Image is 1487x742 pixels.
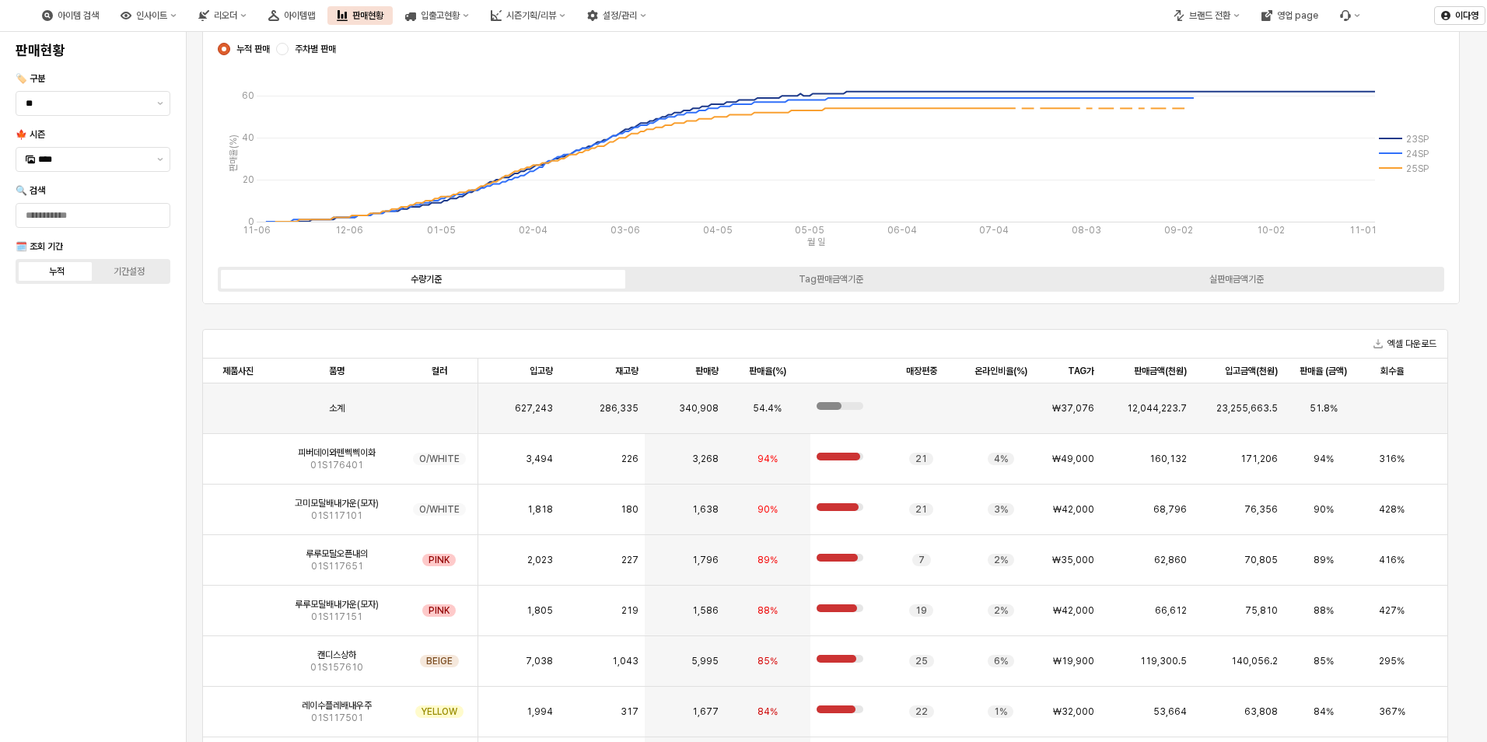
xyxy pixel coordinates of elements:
[352,10,383,21] div: 판매현황
[1314,705,1334,718] span: 84%
[1155,604,1187,617] span: 66,612
[1053,503,1094,516] span: ₩42,000
[429,554,450,566] span: PINK
[151,148,170,171] button: 제안 사항 표시
[915,503,927,516] span: 21
[421,10,460,21] div: 입출고현황
[757,453,778,465] span: 94%
[1164,6,1249,25] button: 브랜드 전환
[1225,365,1278,377] span: 입고금액(천원)
[49,266,65,277] div: 누적
[259,6,324,25] button: 아이템맵
[1153,705,1187,718] span: 53,664
[1068,365,1094,377] span: TAG가
[1380,365,1404,377] span: 회수율
[295,497,379,509] span: 고미모달배내가운(모자)
[136,10,167,21] div: 인사이트
[1134,365,1187,377] span: 판매금액(천원)
[1244,554,1278,566] span: 70,805
[310,661,363,674] span: 01S157610
[994,655,1008,667] span: 6%
[327,6,393,25] button: 판매현황
[906,365,937,377] span: 매장편중
[994,705,1007,718] span: 1%
[530,365,553,377] span: 입고량
[1331,6,1370,25] div: 버그 제보 및 기능 개선 요청
[21,264,93,278] label: 누적
[1149,453,1187,465] span: 160,132
[222,365,254,377] span: 제품사진
[419,503,460,516] span: O/WHITE
[481,6,575,25] div: 시즌기획/리뷰
[915,655,928,667] span: 25
[1245,604,1278,617] span: 75,810
[1052,453,1094,465] span: ₩49,000
[757,503,778,516] span: 90%
[426,655,453,667] span: BEIGE
[16,43,170,58] h4: 판매현황
[527,705,553,718] span: 1,994
[612,655,639,667] span: 1,043
[1455,9,1478,22] p: 이다영
[1244,705,1278,718] span: 63,808
[310,459,363,471] span: 01S176401
[600,402,639,415] span: 286,335
[994,453,1008,465] span: 4%
[1300,365,1347,377] span: 판매율 (금액)
[1367,334,1443,353] button: 엑셀 다운로드
[527,604,553,617] span: 1,805
[915,705,928,718] span: 22
[615,365,639,377] span: 재고량
[1379,604,1405,617] span: 427%
[1053,705,1094,718] span: ₩32,000
[527,503,553,516] span: 1,818
[526,453,553,465] span: 3,494
[757,655,778,667] span: 85%
[691,655,719,667] span: 5,995
[1231,655,1278,667] span: 140,056.2
[114,266,145,277] div: 기간설정
[111,6,186,25] button: 인사이트
[578,6,656,25] button: 설정/관리
[236,43,270,55] span: 누적 판매
[1314,554,1334,566] span: 89%
[422,705,457,718] span: YELLOW
[295,43,336,55] span: 주차별 판매
[1034,272,1439,286] label: 실판매금액기준
[757,705,778,718] span: 84%
[692,705,719,718] span: 1,677
[621,503,639,516] span: 180
[621,453,639,465] span: 226
[1153,503,1187,516] span: 68,796
[1127,402,1187,415] span: 12,044,223.7
[1140,655,1187,667] span: 119,300.5
[527,554,553,566] span: 2,023
[915,453,927,465] span: 21
[1310,402,1338,415] span: 51.8%
[799,274,863,285] div: Tag판매금액기준
[506,10,556,21] div: 시즌기획/리뷰
[284,10,315,21] div: 아이템맵
[189,6,256,25] div: 리오더
[621,604,639,617] span: 219
[757,604,778,617] span: 88%
[1379,453,1405,465] span: 316%
[1244,503,1278,516] span: 76,356
[329,402,345,415] span: 소계
[1379,655,1405,667] span: 295%
[1052,402,1094,415] span: ₩37,076
[58,10,99,21] div: 아이템 검색
[1252,6,1328,25] div: 영업 page
[298,446,376,459] span: 피버데이와펜삑삑이화
[692,453,719,465] span: 3,268
[526,655,553,667] span: 7,038
[692,503,719,516] span: 1,638
[93,264,166,278] label: 기간설정
[16,73,45,84] span: 🏷️ 구분
[1154,554,1187,566] span: 62,860
[1314,655,1334,667] span: 85%
[214,10,237,21] div: 리오더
